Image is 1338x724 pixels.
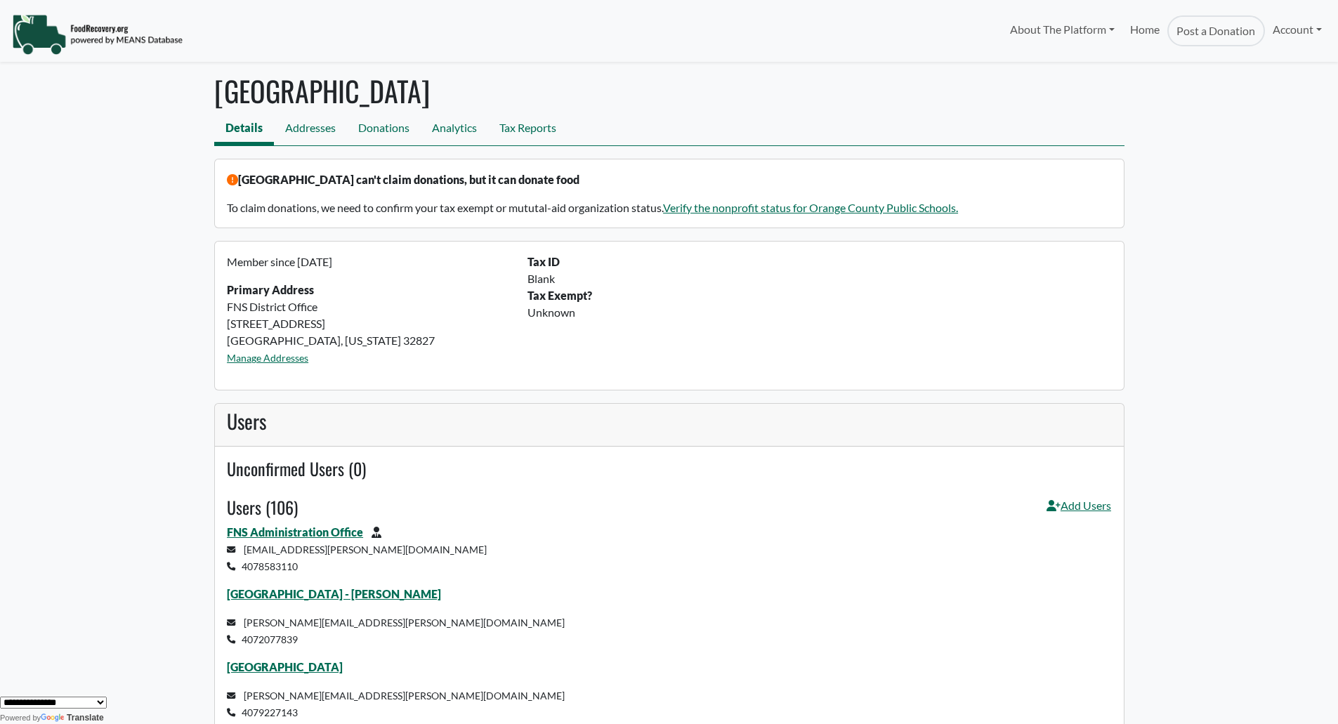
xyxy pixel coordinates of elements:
[488,114,568,145] a: Tax Reports
[519,304,1120,321] div: Unknown
[421,114,488,145] a: Analytics
[1122,15,1167,46] a: Home
[227,525,363,539] a: FNS Administration Office
[214,74,1124,107] h1: [GEOGRAPHIC_DATA]
[527,255,560,268] b: Tax ID
[527,289,592,302] b: Tax Exempt?
[41,713,104,723] a: Translate
[227,617,565,645] small: [PERSON_NAME][EMAIL_ADDRESS][PERSON_NAME][DOMAIN_NAME] 4072077839
[218,254,519,377] div: FNS District Office [STREET_ADDRESS] [GEOGRAPHIC_DATA], [US_STATE] 32827
[347,114,421,145] a: Donations
[214,114,274,145] a: Details
[1265,15,1330,44] a: Account
[227,497,298,518] h4: Users (106)
[227,660,343,673] a: [GEOGRAPHIC_DATA]
[41,713,67,723] img: Google Translate
[227,283,314,296] strong: Primary Address
[274,114,347,145] a: Addresses
[227,199,1111,216] p: To claim donations, we need to confirm your tax exempt or mututal-aid organization status.
[1002,15,1122,44] a: About The Platform
[227,544,487,572] small: [EMAIL_ADDRESS][PERSON_NAME][DOMAIN_NAME] 4078583110
[227,459,1111,479] h4: Unconfirmed Users (0)
[663,201,958,214] a: Verify the nonprofit status for Orange County Public Schools.
[227,171,1111,188] p: [GEOGRAPHIC_DATA] can't claim donations, but it can donate food
[227,409,1111,433] h3: Users
[227,352,308,364] a: Manage Addresses
[1047,497,1111,524] a: Add Users
[227,690,565,718] small: [PERSON_NAME][EMAIL_ADDRESS][PERSON_NAME][DOMAIN_NAME] 4079227143
[12,13,183,55] img: NavigationLogo_FoodRecovery-91c16205cd0af1ed486a0f1a7774a6544ea792ac00100771e7dd3ec7c0e58e41.png
[519,270,1120,287] div: Blank
[1167,15,1264,46] a: Post a Donation
[227,254,511,270] p: Member since [DATE]
[227,587,441,600] a: [GEOGRAPHIC_DATA] - [PERSON_NAME]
